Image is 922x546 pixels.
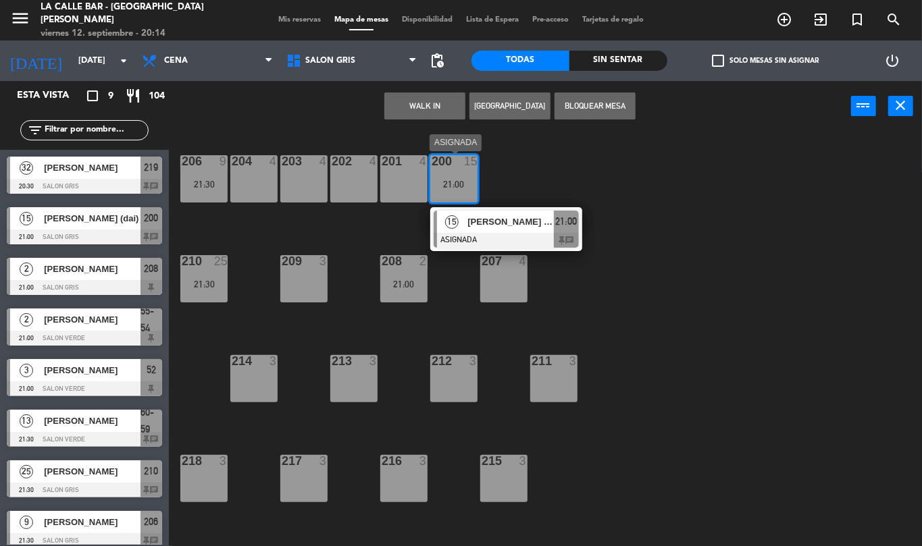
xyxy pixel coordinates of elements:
div: 15 [464,155,478,167]
div: 21:00 [430,180,478,189]
div: viernes 12. septiembre - 20:14 [41,27,220,40]
div: 21:30 [180,180,228,189]
i: filter_list [27,122,43,138]
span: 32 [20,161,33,175]
span: Mis reservas [272,16,328,24]
button: power_input [851,96,876,116]
button: Bloquear Mesa [555,92,636,119]
input: Filtrar por nombre... [43,123,148,138]
div: 4 [419,155,428,167]
span: Disponibilidad [395,16,459,24]
span: [PERSON_NAME] [44,464,140,479]
div: 3 [419,455,428,467]
div: 3 [469,355,478,367]
span: Mapa de mesas [328,16,395,24]
span: 210 [145,463,159,479]
span: 15 [445,215,459,229]
div: 212 [432,355,432,367]
i: menu [10,8,30,28]
span: 3 [20,364,33,377]
div: 201 [382,155,382,167]
i: power_input [856,97,872,113]
div: 3 [369,355,378,367]
span: [PERSON_NAME] [44,414,140,428]
div: 3 [569,355,578,367]
button: WALK IN [384,92,465,119]
span: 13 [20,414,33,428]
button: [GEOGRAPHIC_DATA] [469,92,550,119]
div: 9 [220,155,228,167]
label: Solo mesas sin asignar [712,55,819,67]
span: 60-59 [140,404,162,437]
div: 215 [482,455,482,467]
div: 21:30 [180,279,228,289]
div: 4 [270,155,278,167]
span: 15 [20,212,33,225]
div: 4 [369,155,378,167]
span: 9 [20,516,33,529]
button: close [888,96,913,116]
i: close [893,97,909,113]
span: [PERSON_NAME] (dai) [44,211,140,225]
span: check_box_outline_blank [712,55,724,67]
div: 207 [482,255,482,267]
span: Lista de Espera [459,16,526,24]
span: 55-54 [140,303,162,336]
div: 3 [220,455,228,467]
span: 21:00 [556,213,578,229]
span: 2 [20,313,33,327]
span: Tarjetas de regalo [575,16,650,24]
div: 4 [319,155,328,167]
i: crop_square [84,88,101,104]
div: 211 [532,355,532,367]
span: 200 [145,210,159,226]
span: pending_actions [430,53,446,69]
span: [PERSON_NAME] [44,515,140,529]
button: menu [10,8,30,33]
span: 9 [108,88,113,104]
div: 25 [214,255,228,267]
div: 3 [519,455,528,467]
i: search [886,11,902,28]
div: ASIGNADA [430,134,482,151]
span: 206 [145,514,159,530]
div: 216 [382,455,382,467]
span: 104 [149,88,165,104]
i: add_circle_outline [776,11,792,28]
span: [PERSON_NAME] [44,312,140,327]
div: 4 [519,255,528,267]
div: 200 [432,155,432,167]
span: 25 [20,465,33,479]
span: [PERSON_NAME] (dai) [467,215,554,229]
div: 3 [319,455,328,467]
div: 21:00 [380,279,428,289]
div: 208 [382,255,382,267]
span: Cena [164,56,188,65]
i: restaurant [125,88,141,104]
span: 219 [145,159,159,175]
div: 3 [319,255,328,267]
span: 2 [20,263,33,276]
div: Esta vista [7,88,97,104]
span: 208 [145,261,159,277]
span: [PERSON_NAME] [44,161,140,175]
div: Todas [471,51,569,71]
i: arrow_drop_down [116,53,132,69]
span: [PERSON_NAME] [44,262,140,276]
span: SALON GRIS [305,56,355,65]
span: [PERSON_NAME] [44,363,140,377]
span: 52 [147,362,156,378]
div: 3 [270,355,278,367]
span: Pre-acceso [526,16,575,24]
div: Sin sentar [569,51,667,71]
i: exit_to_app [813,11,829,28]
